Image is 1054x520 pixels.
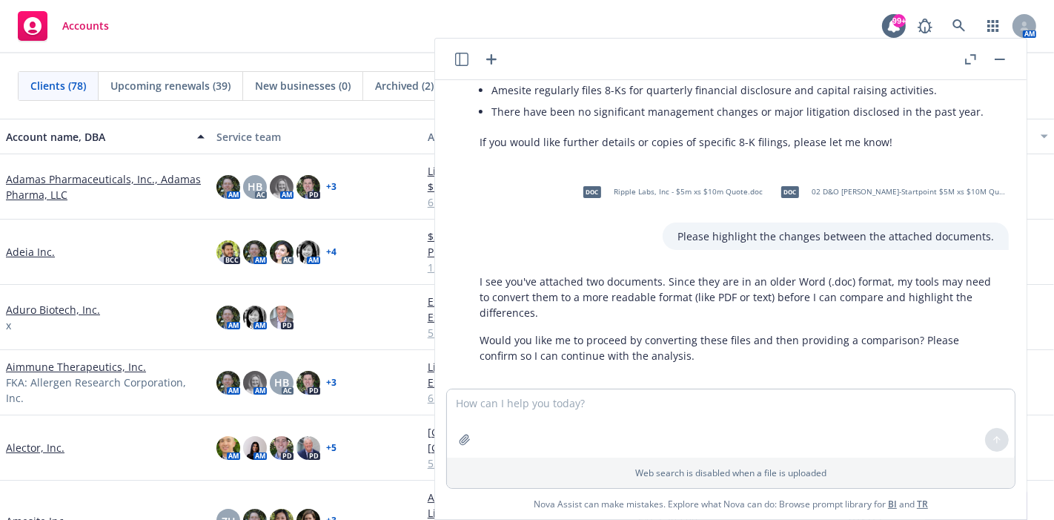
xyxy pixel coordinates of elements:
img: photo [296,175,320,199]
a: 6 more [428,390,626,406]
a: BI [888,498,897,510]
img: photo [270,436,294,460]
img: photo [270,175,294,199]
a: [GEOGRAPHIC_DATA]/AL001-CS-302 [428,424,626,440]
div: Active policies [428,129,626,145]
a: TR [917,498,928,510]
span: doc [781,186,799,197]
span: New businesses (0) [255,78,351,93]
a: + 4 [326,248,337,257]
a: Excess (LAYER 2) | $5M xs $10M D&O [428,294,626,309]
span: doc [583,186,601,197]
a: Adamas Pharmaceuticals, Inc., Adamas Pharma, LLC [6,171,205,203]
a: Adeia Inc. [6,244,55,260]
div: docRipple Labs, Inc - $5m xs $10m Quote.doc [574,174,766,211]
a: Accounts [12,5,115,47]
img: photo [216,175,240,199]
div: Account name, DBA [6,129,188,145]
a: Alector, Inc. [6,440,64,455]
img: photo [296,436,320,460]
span: 02 D&O [PERSON_NAME]-Startpoint $5M xs $10M Quote.doc [812,187,1006,197]
span: HB [248,179,262,194]
img: photo [296,371,320,395]
span: Ripple Labs, Inc - $5m xs $10m Quote.doc [614,187,763,197]
div: doc02 D&O [PERSON_NAME]-Startpoint $5M xs $10M Quote.doc [772,174,1009,211]
a: Switch app [978,11,1008,41]
span: Accounts [62,20,109,32]
img: photo [216,306,240,329]
a: + 3 [326,182,337,191]
img: photo [216,371,240,395]
img: photo [243,306,267,329]
a: Search [944,11,974,41]
span: x [6,317,11,333]
a: Excess (LAYER 4) | $5M xs $20M [428,309,626,325]
li: Amesite regularly files 8-Ks for quarterly financial disclosure and capital raising activities. [491,79,994,101]
span: Clients (78) [30,78,86,93]
span: HB [274,375,289,390]
span: Archived (2) [375,78,434,93]
a: Primary | $5M ex $20M [428,244,626,260]
img: photo [216,436,240,460]
a: Aduro Biotech, Inc. [6,302,100,317]
p: Please highlight the changes between the attached documents. [677,228,994,244]
span: Nova Assist can make mistakes. Explore what Nova can do: Browse prompt library for and [534,489,928,519]
p: Web search is disabled when a file is uploaded [456,467,1006,479]
p: I see you've attached two documents. Since they are in an older Word (.doc) format, my tools may ... [480,274,994,320]
img: photo [270,306,294,329]
a: $2M Crime $5M Fid [428,228,626,244]
a: 52 more [428,455,626,471]
a: Report a Bug [910,11,940,41]
img: photo [243,371,267,395]
a: Aimmune Therapeutics, Inc. [6,359,146,375]
li: There have been no significant management changes or major litigation disclosed in the past year. [491,101,994,122]
a: + 5 [326,444,337,452]
img: photo [243,240,267,264]
a: License bond | MS Board of Pharmacy [428,163,626,179]
a: License bond | NV Pharmacy Bond [428,359,626,375]
img: photo [296,240,320,264]
span: FKA: Allergen Research Corporation, Inc. [6,375,205,406]
a: 12 more [428,260,626,275]
div: Service team [216,129,415,145]
a: [GEOGRAPHIC_DATA]/AL001-CS-302 [428,440,626,455]
a: 6 more [428,194,626,210]
a: 5 more [428,325,626,340]
p: If you would like further details or copies of specific 8-K filings, please let me know! [480,134,994,150]
span: Upcoming renewals (39) [110,78,231,93]
button: Service team [211,119,421,154]
p: Would you like me to proceed by converting these files and then providing a comparison? Please co... [480,332,994,363]
button: Active policies [422,119,632,154]
div: 99+ [892,11,906,24]
a: Excess (LAYER 1) | $5M xs $5M D&O [428,375,626,390]
img: photo [216,240,240,264]
a: $5M D&O [428,179,626,194]
img: photo [243,436,267,460]
img: photo [270,240,294,264]
a: + 3 [326,378,337,387]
